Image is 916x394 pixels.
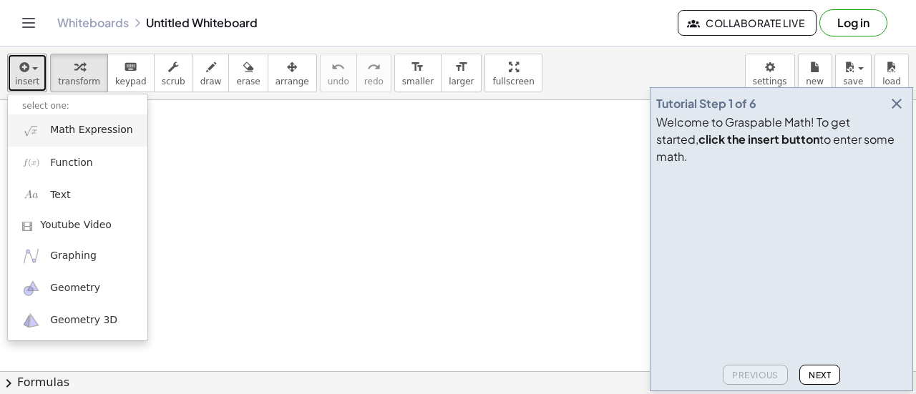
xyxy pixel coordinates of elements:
span: redo [364,77,384,87]
button: Toggle navigation [17,11,40,34]
a: Geometry [8,272,147,305]
span: insert [15,77,39,87]
i: undo [331,59,345,76]
a: Text [8,179,147,211]
button: Next [799,365,840,385]
button: fullscreen [484,54,542,92]
a: Geometry 3D [8,305,147,337]
span: load [882,77,901,87]
span: Math Expression [50,123,132,137]
span: undo [328,77,349,87]
span: save [843,77,863,87]
button: format_sizelarger [441,54,482,92]
a: Function [8,147,147,179]
b: click the insert button [698,132,819,147]
button: draw [193,54,230,92]
span: new [806,77,824,87]
span: settings [753,77,787,87]
span: Youtube Video [40,218,112,232]
span: arrange [276,77,309,87]
span: keypad [115,77,147,87]
button: arrange [268,54,317,92]
button: new [798,54,832,92]
span: Geometry [50,281,100,295]
button: save [835,54,872,92]
a: Graphing [8,240,147,272]
img: sqrt_x.png [22,122,40,139]
img: f_x.png [22,154,40,172]
span: fullscreen [492,77,534,87]
span: erase [236,77,260,87]
button: insert [7,54,47,92]
li: select one: [8,98,147,114]
i: format_size [411,59,424,76]
button: format_sizesmaller [394,54,442,92]
button: Log in [819,9,887,36]
img: Aa.png [22,186,40,204]
a: Youtube Video [8,211,147,240]
button: Collaborate Live [678,10,817,36]
span: smaller [402,77,434,87]
span: Next [809,370,831,380]
span: Collaborate Live [690,16,804,29]
i: keyboard [124,59,137,76]
span: Text [50,188,70,202]
button: transform [50,54,108,92]
div: Tutorial Step 1 of 6 [656,95,756,112]
button: erase [228,54,268,92]
div: Welcome to Graspable Math! To get started, to enter some math. [656,114,907,165]
button: settings [745,54,795,92]
span: Graphing [50,249,97,263]
img: ggb-geometry.svg [22,280,40,297]
a: Whiteboards [57,16,129,30]
button: undoundo [320,54,357,92]
i: format_size [454,59,468,76]
a: Math Expression [8,114,147,147]
button: redoredo [356,54,391,92]
button: load [874,54,909,92]
span: larger [449,77,474,87]
button: keyboardkeypad [107,54,155,92]
button: scrub [154,54,193,92]
span: transform [58,77,100,87]
span: draw [200,77,222,87]
img: ggb-3d.svg [22,312,40,330]
span: Geometry 3D [50,313,117,327]
i: redo [367,59,381,76]
span: scrub [162,77,185,87]
img: ggb-graphing.svg [22,247,40,265]
span: Function [50,156,93,170]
